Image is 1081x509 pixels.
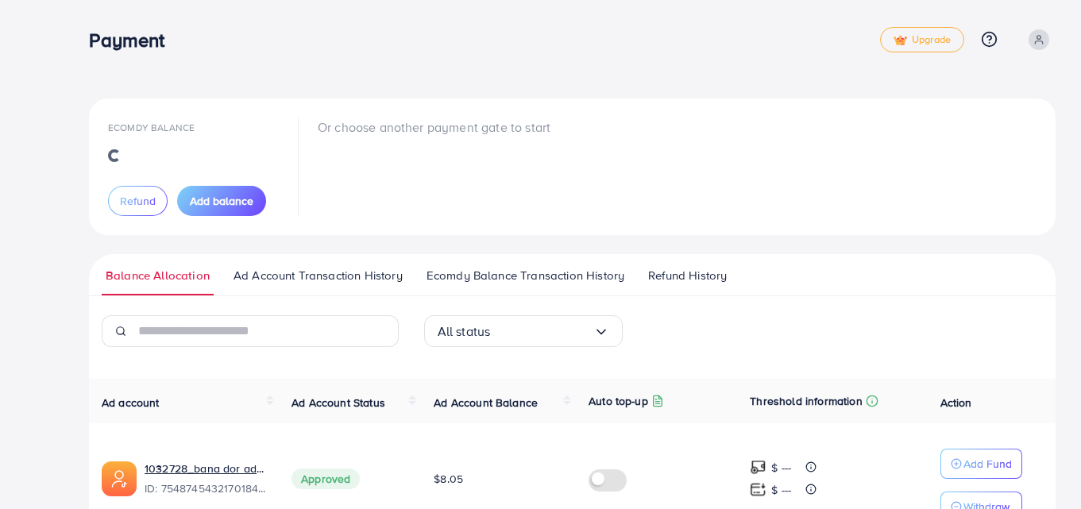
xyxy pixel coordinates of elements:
p: Auto top-up [589,391,648,411]
span: All status [438,319,491,344]
img: tick [894,35,907,46]
span: Refund History [648,267,727,284]
span: Action [940,395,972,411]
span: Balance Allocation [106,267,210,284]
p: Or choose another payment gate to start [318,118,550,137]
h3: Payment [89,29,177,52]
p: Add Fund [963,454,1012,473]
button: Add balance [177,186,266,216]
a: 1032728_bana dor ad account 1_1757579407255 [145,461,266,476]
span: Approved [291,469,360,489]
img: top-up amount [750,481,766,498]
button: Refund [108,186,168,216]
span: Upgrade [894,34,951,46]
input: Search for option [490,319,593,344]
p: Threshold information [750,391,862,411]
div: <span class='underline'>1032728_bana dor ad account 1_1757579407255</span></br>7548745432170184711 [145,461,266,497]
span: Ad Account Balance [434,395,538,411]
span: Ecomdy Balance Transaction History [427,267,624,284]
a: tickUpgrade [880,27,964,52]
p: $ --- [771,458,791,477]
span: Add balance [190,193,253,209]
span: Ad Account Status [291,395,385,411]
img: ic-ads-acc.e4c84228.svg [102,461,137,496]
span: Ad Account Transaction History [234,267,403,284]
img: top-up amount [750,459,766,476]
span: ID: 7548745432170184711 [145,480,266,496]
p: $ --- [771,480,791,499]
span: Refund [120,193,156,209]
span: $8.05 [434,471,463,487]
span: Ad account [102,395,160,411]
div: Search for option [424,315,623,347]
span: Ecomdy Balance [108,121,195,134]
button: Add Fund [940,449,1022,479]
